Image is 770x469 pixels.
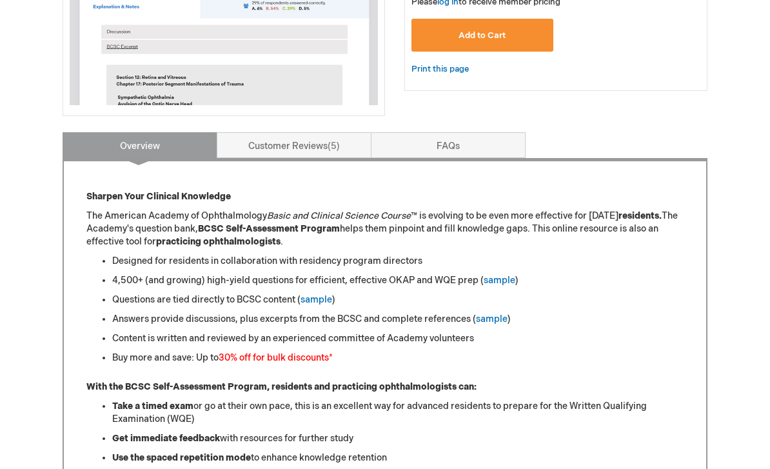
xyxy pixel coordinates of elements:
li: Designed for residents in collaboration with residency program directors [112,255,684,268]
li: 4,500+ (and growing) high-yield questions for efficient, effective OKAP and WQE prep ( ) [112,275,684,288]
a: Print this page [411,62,469,78]
li: Content is written and reviewed by an experienced committee of Academy volunteers [112,333,684,346]
strong: practicing ophthalmologists [156,237,281,248]
strong: BCSC Self-Assessment Program [198,224,340,235]
li: Questions are tied directly to BCSC content ( ) [112,294,684,307]
font: 30% off for bulk discounts [219,353,329,364]
strong: Sharpen Your Clinical Knowledge [86,192,231,203]
strong: residents. [618,211,662,222]
li: or go at their own pace, this is an excellent way for advanced residents to prepare for the Writt... [112,401,684,426]
button: Add to Cart [411,19,553,52]
a: sample [484,275,515,286]
a: Customer Reviews5 [217,133,371,159]
a: Overview [63,133,217,159]
li: Answers provide discussions, plus excerpts from the BCSC and complete references ( ) [112,314,684,326]
span: Add to Cart [459,31,506,41]
li: Buy more and save: Up to [112,352,684,365]
a: FAQs [371,133,526,159]
strong: With the BCSC Self-Assessment Program, residents and practicing ophthalmologists can: [86,382,477,393]
strong: Use the spaced repetition mode [112,453,251,464]
strong: Take a timed exam [112,401,193,412]
a: sample [476,314,508,325]
span: 5 [328,141,340,152]
em: Basic and Clinical Science Course [267,211,411,222]
p: The American Academy of Ophthalmology ™ is evolving to be even more effective for [DATE] The Acad... [86,210,684,249]
a: sample [301,295,332,306]
li: with resources for further study [112,433,684,446]
strong: Get immediate feedback [112,434,220,444]
li: to enhance knowledge retention [112,452,684,465]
